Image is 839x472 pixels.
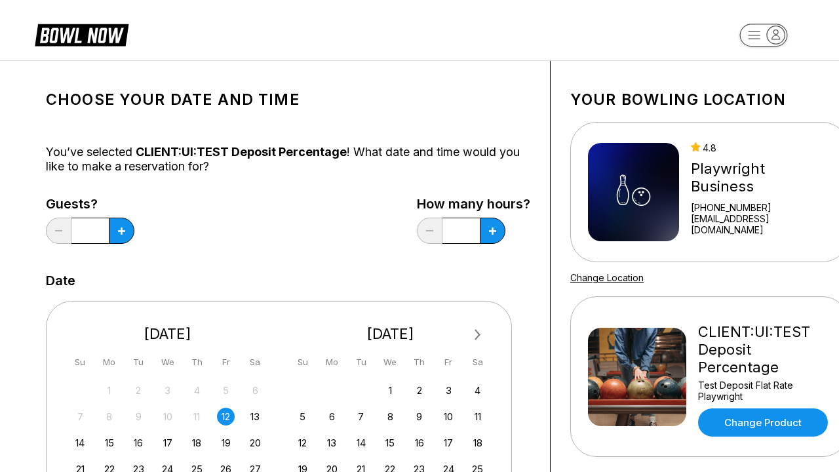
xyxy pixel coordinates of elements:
div: Tu [352,353,370,371]
div: Choose Sunday, October 5th, 2025 [294,408,311,425]
div: Choose Saturday, September 13th, 2025 [246,408,264,425]
div: Choose Friday, October 17th, 2025 [440,434,458,452]
div: Not available Wednesday, September 3rd, 2025 [159,382,176,399]
div: We [381,353,399,371]
div: Choose Monday, October 6th, 2025 [323,408,341,425]
div: Choose Sunday, October 12th, 2025 [294,434,311,452]
div: Choose Thursday, October 9th, 2025 [410,408,428,425]
div: Not available Tuesday, September 2nd, 2025 [130,382,147,399]
div: Choose Tuesday, September 16th, 2025 [130,434,147,452]
div: Tu [130,353,147,371]
div: Not available Wednesday, September 10th, 2025 [159,408,176,425]
div: Choose Thursday, September 18th, 2025 [188,434,206,452]
div: 4.8 [691,142,831,153]
div: Mo [323,353,341,371]
div: Not available Tuesday, September 9th, 2025 [130,408,147,425]
div: Not available Friday, September 5th, 2025 [217,382,235,399]
div: Sa [469,353,486,371]
div: Choose Tuesday, October 14th, 2025 [352,434,370,452]
div: Choose Thursday, October 16th, 2025 [410,434,428,452]
label: Date [46,273,75,288]
a: [EMAIL_ADDRESS][DOMAIN_NAME] [691,213,831,235]
div: Choose Wednesday, October 1st, 2025 [381,382,399,399]
div: [DATE] [289,325,492,343]
div: You’ve selected ! What date and time would you like to make a reservation for? [46,145,530,174]
div: Not available Thursday, September 11th, 2025 [188,408,206,425]
div: [PHONE_NUMBER] [691,202,831,213]
div: Choose Thursday, October 2nd, 2025 [410,382,428,399]
div: Choose Saturday, October 11th, 2025 [469,408,486,425]
div: Th [188,353,206,371]
div: [DATE] [66,325,269,343]
div: Choose Wednesday, September 17th, 2025 [159,434,176,452]
div: Su [294,353,311,371]
a: Change Location [570,272,644,283]
div: Choose Tuesday, October 7th, 2025 [352,408,370,425]
label: Guests? [46,197,134,211]
div: Choose Wednesday, October 8th, 2025 [381,408,399,425]
div: Choose Friday, September 19th, 2025 [217,434,235,452]
div: Not available Monday, September 1st, 2025 [100,382,118,399]
div: Choose Wednesday, October 15th, 2025 [381,434,399,452]
span: CLIENT:UI:TEST Deposit Percentage [136,145,347,159]
div: Choose Friday, September 12th, 2025 [217,408,235,425]
div: Choose Friday, October 3rd, 2025 [440,382,458,399]
div: Choose Saturday, October 18th, 2025 [469,434,486,452]
div: Not available Saturday, September 6th, 2025 [246,382,264,399]
label: How many hours? [417,197,530,211]
div: Not available Thursday, September 4th, 2025 [188,382,206,399]
div: Playwright Business [691,160,831,195]
div: Choose Monday, September 15th, 2025 [100,434,118,452]
img: CLIENT:UI:TEST Deposit Percentage [588,328,686,426]
div: Not available Sunday, September 7th, 2025 [71,408,89,425]
div: CLIENT:UI:TEST Deposit Percentage [698,323,831,376]
div: Sa [246,353,264,371]
img: Playwright Business [588,143,679,241]
div: We [159,353,176,371]
div: Fr [440,353,458,371]
a: Change Product [698,408,828,437]
h1: Choose your Date and time [46,90,530,109]
div: Choose Monday, October 13th, 2025 [323,434,341,452]
div: Choose Saturday, September 20th, 2025 [246,434,264,452]
div: Choose Friday, October 10th, 2025 [440,408,458,425]
div: Choose Saturday, October 4th, 2025 [469,382,486,399]
button: Next Month [467,324,488,345]
div: Not available Monday, September 8th, 2025 [100,408,118,425]
div: Su [71,353,89,371]
div: Choose Sunday, September 14th, 2025 [71,434,89,452]
div: Th [410,353,428,371]
div: Mo [100,353,118,371]
div: Test Deposit Flat Rate Playwright [698,380,831,402]
div: Fr [217,353,235,371]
